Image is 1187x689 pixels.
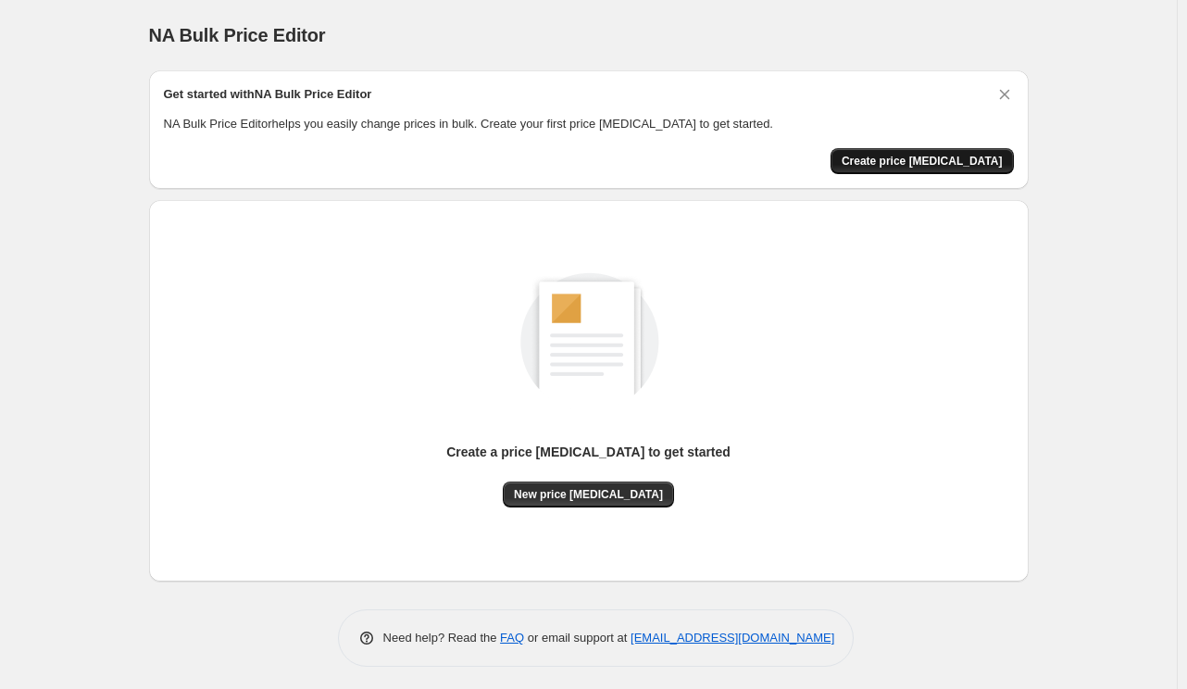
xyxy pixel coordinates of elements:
h2: Get started with NA Bulk Price Editor [164,85,372,104]
p: Create a price [MEDICAL_DATA] to get started [446,443,731,461]
span: New price [MEDICAL_DATA] [514,487,663,502]
a: [EMAIL_ADDRESS][DOMAIN_NAME] [631,631,834,645]
button: Dismiss card [995,85,1014,104]
span: Create price [MEDICAL_DATA] [842,154,1003,169]
span: Need help? Read the [383,631,501,645]
button: Create price change job [831,148,1014,174]
span: NA Bulk Price Editor [149,25,326,45]
span: or email support at [524,631,631,645]
button: New price [MEDICAL_DATA] [503,482,674,507]
p: NA Bulk Price Editor helps you easily change prices in bulk. Create your first price [MEDICAL_DAT... [164,115,1014,133]
a: FAQ [500,631,524,645]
